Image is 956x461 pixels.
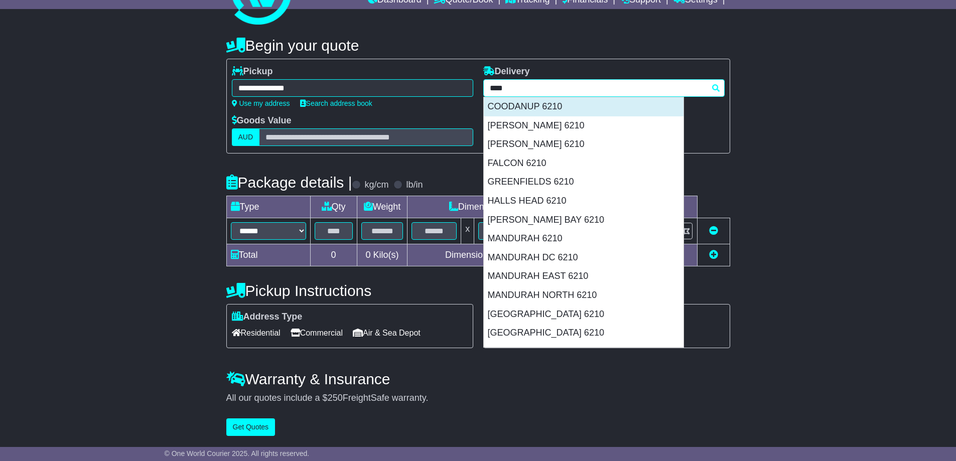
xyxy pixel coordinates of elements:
[226,196,310,218] td: Type
[709,226,718,236] a: Remove this item
[226,282,473,299] h4: Pickup Instructions
[484,135,684,154] div: [PERSON_NAME] 6210
[232,66,273,77] label: Pickup
[484,154,684,173] div: FALCON 6210
[226,174,352,191] h4: Package details |
[232,128,260,146] label: AUD
[484,173,684,192] div: GREENFIELDS 6210
[310,244,357,266] td: 0
[406,180,423,191] label: lb/in
[232,312,303,323] label: Address Type
[709,250,718,260] a: Add new item
[310,196,357,218] td: Qty
[407,244,594,266] td: Dimensions in Centimetre(s)
[365,250,370,260] span: 0
[357,196,407,218] td: Weight
[165,449,310,457] span: © One World Courier 2025. All rights reserved.
[484,229,684,248] div: MANDURAH 6210
[226,371,730,387] h4: Warranty & Insurance
[484,343,684,362] div: SILVER SANDS 6210
[357,244,407,266] td: Kilo(s)
[484,211,684,230] div: [PERSON_NAME] BAY 6210
[232,99,290,107] a: Use my address
[484,116,684,135] div: [PERSON_NAME] 6210
[461,218,474,244] td: x
[226,393,730,404] div: All our quotes include a $ FreightSafe warranty.
[484,248,684,267] div: MANDURAH DC 6210
[353,325,421,341] span: Air & Sea Depot
[364,180,388,191] label: kg/cm
[484,192,684,211] div: HALLS HEAD 6210
[483,66,530,77] label: Delivery
[407,196,594,218] td: Dimensions (L x W x H)
[484,267,684,286] div: MANDURAH EAST 6210
[226,244,310,266] td: Total
[232,325,281,341] span: Residential
[232,115,292,126] label: Goods Value
[226,418,276,436] button: Get Quotes
[328,393,343,403] span: 250
[484,305,684,324] div: [GEOGRAPHIC_DATA] 6210
[226,37,730,54] h4: Begin your quote
[484,97,684,116] div: COODANUP 6210
[484,324,684,343] div: [GEOGRAPHIC_DATA] 6210
[300,99,372,107] a: Search address book
[484,286,684,305] div: MANDURAH NORTH 6210
[291,325,343,341] span: Commercial
[483,79,725,97] typeahead: Please provide city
